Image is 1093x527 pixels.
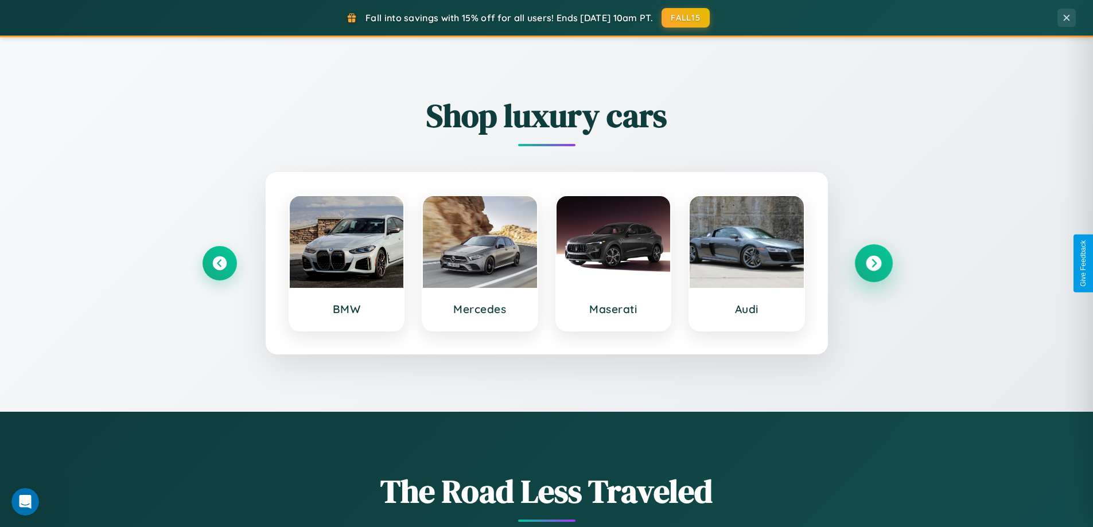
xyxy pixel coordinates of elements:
iframe: Intercom live chat [11,488,39,516]
h3: BMW [301,302,392,316]
h1: The Road Less Traveled [203,469,891,513]
div: Give Feedback [1079,240,1087,287]
span: Fall into savings with 15% off for all users! Ends [DATE] 10am PT. [365,12,653,24]
h2: Shop luxury cars [203,93,891,138]
button: FALL15 [662,8,710,28]
h3: Maserati [568,302,659,316]
h3: Mercedes [434,302,526,316]
h3: Audi [701,302,792,316]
